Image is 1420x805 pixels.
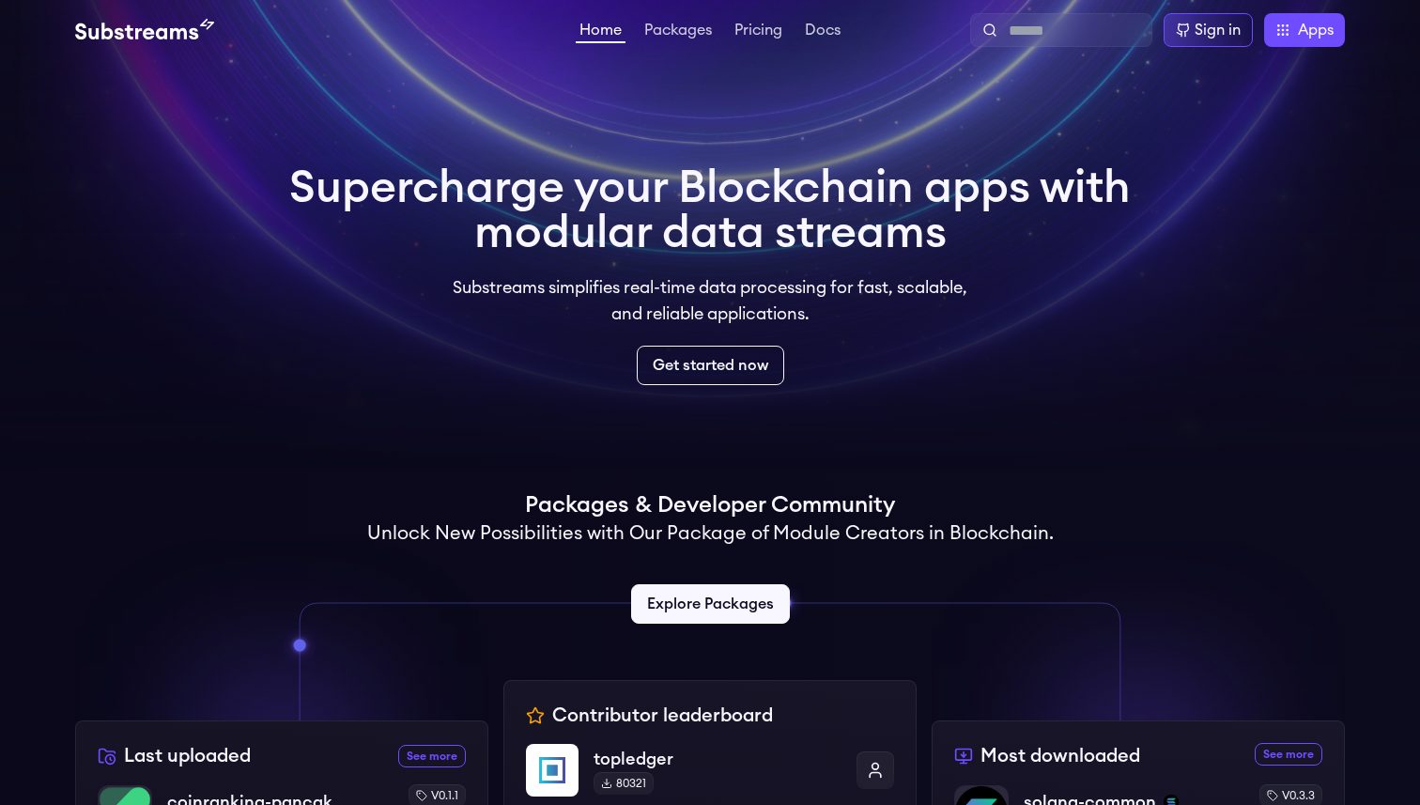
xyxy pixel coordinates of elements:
p: Substreams simplifies real-time data processing for fast, scalable, and reliable applications. [440,274,980,327]
a: See more recently uploaded packages [398,745,466,767]
img: topledger [526,744,579,797]
h1: Packages & Developer Community [525,490,895,520]
h2: Unlock New Possibilities with Our Package of Module Creators in Blockchain. [367,520,1054,547]
h1: Supercharge your Blockchain apps with modular data streams [289,165,1131,255]
span: Apps [1298,19,1334,41]
a: Home [576,23,625,43]
p: topledger [594,746,841,772]
div: 80321 [594,772,654,795]
a: Get started now [637,346,784,385]
div: Sign in [1195,19,1241,41]
a: Explore Packages [631,584,790,624]
a: Sign in [1164,13,1253,47]
a: Docs [801,23,844,41]
a: Pricing [731,23,786,41]
img: Substream's logo [75,19,214,41]
a: See more most downloaded packages [1255,743,1322,766]
a: Packages [641,23,716,41]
